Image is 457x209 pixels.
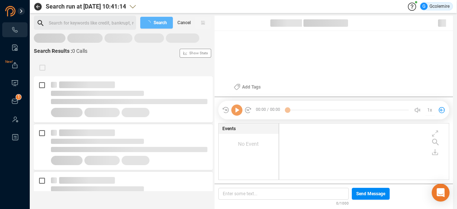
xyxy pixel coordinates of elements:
[177,17,191,29] span: Cancel
[72,48,87,54] span: 0 Calls
[5,6,46,16] img: prodigal-logo
[11,62,19,69] a: New!
[356,188,385,200] span: Send Message
[2,22,28,37] li: Interactions
[189,9,208,98] span: Show Stats
[352,188,390,200] button: Send Message
[432,184,450,202] div: Open Intercom Messenger
[180,49,211,58] button: Show Stats
[46,2,126,11] span: Search run at [DATE] 10:41:14
[2,40,28,55] li: Smart Reports
[34,48,72,54] span: Search Results :
[219,134,279,154] div: No Event
[425,105,435,115] button: 1x
[229,81,265,93] button: Add Tags
[336,200,349,206] span: 0/1000
[173,17,195,29] button: Cancel
[427,104,432,116] span: 1x
[16,94,21,100] sup: 1
[252,104,287,116] span: 00:00 / 00:00
[242,81,261,93] span: Add Tags
[2,94,28,109] li: Inbox
[222,125,236,132] span: Events
[422,3,425,10] span: G
[2,58,28,73] li: Exports
[5,54,13,69] span: New!
[2,76,28,91] li: Visuals
[283,125,449,180] div: grid
[17,94,20,102] p: 1
[420,3,450,10] div: Gcolemire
